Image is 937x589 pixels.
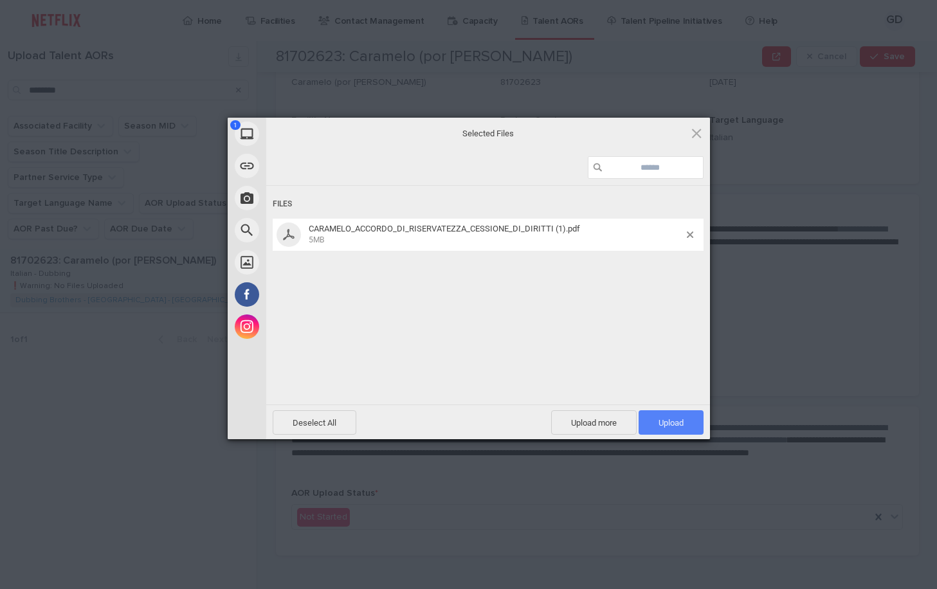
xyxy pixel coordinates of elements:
div: Instagram [228,311,382,343]
span: Selected Files [359,128,617,140]
span: Upload [659,418,684,428]
div: Files [273,192,704,216]
span: Upload [639,410,704,435]
span: CARAMELO_ACCORDO_DI_RISERVATEZZA_CESSIONE_DI_DIRITTI (1).pdf [305,224,687,245]
span: CARAMELO_ACCORDO_DI_RISERVATEZZA_CESSIONE_DI_DIRITTI (1).pdf [309,224,580,233]
span: Deselect All [273,410,356,435]
span: Upload more [551,410,637,435]
div: Web Search [228,214,382,246]
div: My Device [228,118,382,150]
div: Take Photo [228,182,382,214]
div: Facebook [228,278,382,311]
span: 1 [230,120,241,130]
span: Click here or hit ESC to close picker [689,126,704,140]
div: Unsplash [228,246,382,278]
span: 5MB [309,235,324,244]
div: Link (URL) [228,150,382,182]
